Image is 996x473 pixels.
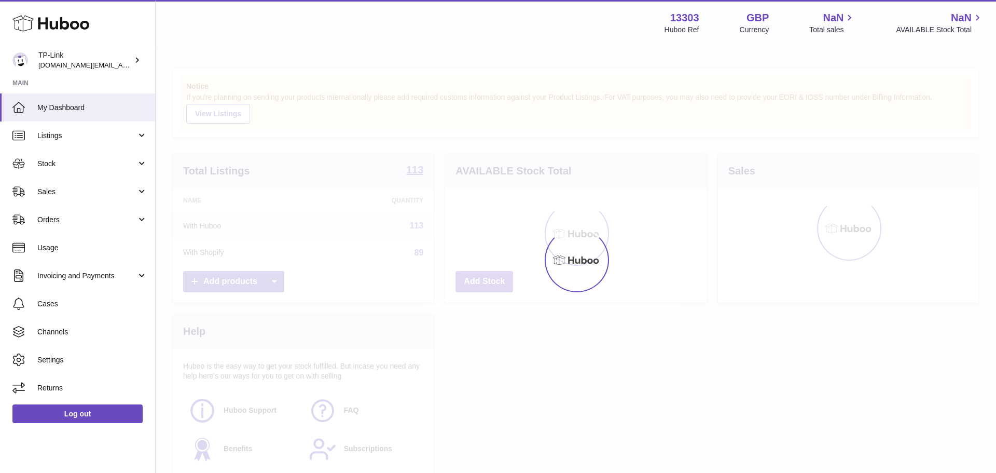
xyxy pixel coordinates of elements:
[740,25,769,35] div: Currency
[37,187,136,197] span: Sales
[38,61,206,69] span: [DOMAIN_NAME][EMAIL_ADDRESS][DOMAIN_NAME]
[809,25,855,35] span: Total sales
[896,11,984,35] a: NaN AVAILABLE Stock Total
[670,11,699,25] strong: 13303
[37,243,147,253] span: Usage
[37,271,136,281] span: Invoicing and Payments
[37,327,147,337] span: Channels
[37,355,147,365] span: Settings
[12,404,143,423] a: Log out
[12,52,28,68] img: purchase.uk@tp-link.com
[746,11,769,25] strong: GBP
[37,299,147,309] span: Cases
[38,50,132,70] div: TP-Link
[37,215,136,225] span: Orders
[37,131,136,141] span: Listings
[37,159,136,169] span: Stock
[809,11,855,35] a: NaN Total sales
[823,11,843,25] span: NaN
[896,25,984,35] span: AVAILABLE Stock Total
[665,25,699,35] div: Huboo Ref
[37,103,147,113] span: My Dashboard
[951,11,972,25] span: NaN
[37,383,147,393] span: Returns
